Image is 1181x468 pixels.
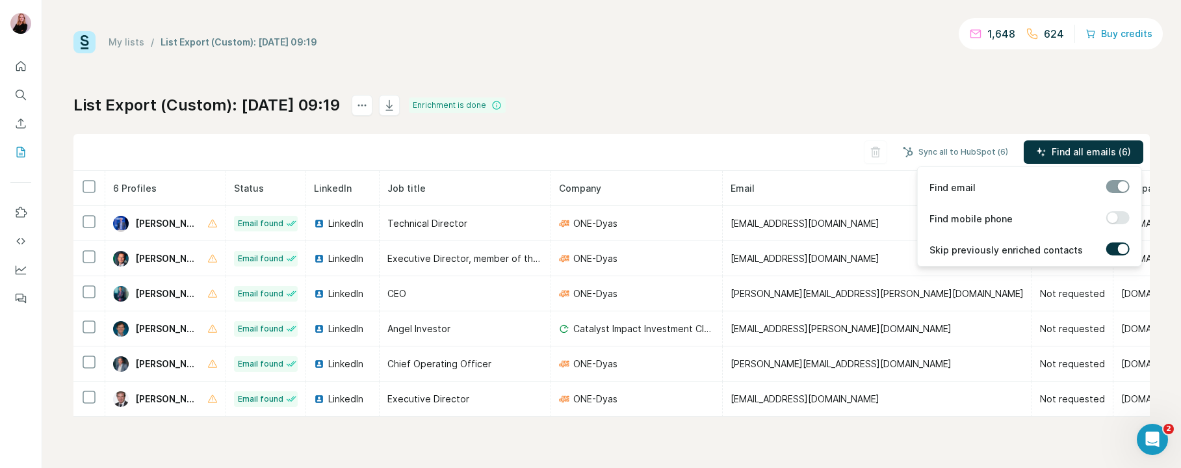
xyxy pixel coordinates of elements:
[10,258,31,281] button: Dashboard
[113,251,129,266] img: Avatar
[1024,140,1143,164] button: Find all emails (6)
[559,253,569,264] img: company-logo
[1040,288,1105,299] span: Not requested
[573,217,617,230] span: ONE-Dyas
[135,393,194,406] span: [PERSON_NAME]
[387,358,491,369] span: Chief Operating Officer
[238,323,283,335] span: Email found
[73,31,96,53] img: Surfe Logo
[234,183,264,194] span: Status
[328,252,363,265] span: LinkedIn
[314,183,352,194] span: LinkedIn
[113,321,129,337] img: Avatar
[987,26,1015,42] p: 1,648
[573,252,617,265] span: ONE-Dyas
[314,359,324,369] img: LinkedIn logo
[731,358,952,369] span: [PERSON_NAME][EMAIL_ADDRESS][DOMAIN_NAME]
[731,393,879,404] span: [EMAIL_ADDRESS][DOMAIN_NAME]
[135,287,194,300] span: [PERSON_NAME]
[387,253,766,264] span: Executive Director, member of the Executive Board of ONE-Dyas and General Counsel
[559,324,569,334] img: company-logo
[1040,323,1105,334] span: Not requested
[113,286,129,302] img: Avatar
[10,13,31,34] img: Avatar
[559,289,569,299] img: company-logo
[151,36,154,49] li: /
[314,218,324,229] img: LinkedIn logo
[135,357,194,370] span: [PERSON_NAME]
[559,394,569,404] img: company-logo
[10,140,31,164] button: My lists
[314,394,324,404] img: LinkedIn logo
[731,288,1024,299] span: [PERSON_NAME][EMAIL_ADDRESS][PERSON_NAME][DOMAIN_NAME]
[1040,358,1105,369] span: Not requested
[352,95,372,116] button: actions
[387,183,426,194] span: Job title
[113,356,129,372] img: Avatar
[409,97,506,113] div: Enrichment is done
[894,142,1017,162] button: Sync all to HubSpot (6)
[559,359,569,369] img: company-logo
[314,324,324,334] img: LinkedIn logo
[1163,424,1174,434] span: 2
[929,181,976,194] span: Find email
[573,357,617,370] span: ONE-Dyas
[135,217,194,230] span: [PERSON_NAME]
[1137,424,1168,455] iframe: Intercom live chat
[10,229,31,253] button: Use Surfe API
[109,36,144,47] a: My lists
[929,244,1083,257] span: Skip previously enriched contacts
[314,253,324,264] img: LinkedIn logo
[387,288,406,299] span: CEO
[929,213,1013,226] span: Find mobile phone
[731,253,879,264] span: [EMAIL_ADDRESS][DOMAIN_NAME]
[328,287,363,300] span: LinkedIn
[731,323,952,334] span: [EMAIL_ADDRESS][PERSON_NAME][DOMAIN_NAME]
[731,218,879,229] span: [EMAIL_ADDRESS][DOMAIN_NAME]
[1085,25,1152,43] button: Buy credits
[113,216,129,231] img: Avatar
[328,357,363,370] span: LinkedIn
[314,289,324,299] img: LinkedIn logo
[135,252,194,265] span: [PERSON_NAME]
[10,112,31,135] button: Enrich CSV
[731,183,755,194] span: Email
[387,218,467,229] span: Technical Director
[113,391,129,407] img: Avatar
[328,217,363,230] span: LinkedIn
[238,288,283,300] span: Email found
[10,83,31,107] button: Search
[573,393,617,406] span: ONE-Dyas
[559,218,569,229] img: company-logo
[238,218,283,229] span: Email found
[238,393,283,405] span: Email found
[161,36,317,49] div: List Export (Custom): [DATE] 09:19
[387,393,469,404] span: Executive Director
[1040,393,1105,404] span: Not requested
[573,287,617,300] span: ONE-Dyas
[10,201,31,224] button: Use Surfe on LinkedIn
[1044,26,1064,42] p: 624
[1052,146,1131,159] span: Find all emails (6)
[238,253,283,265] span: Email found
[559,183,601,194] span: Company
[573,322,714,335] span: Catalyst Impact Investment Club
[73,95,340,116] h1: List Export (Custom): [DATE] 09:19
[387,323,450,334] span: Angel Investor
[113,183,157,194] span: 6 Profiles
[328,322,363,335] span: LinkedIn
[328,393,363,406] span: LinkedIn
[10,287,31,310] button: Feedback
[135,322,194,335] span: [PERSON_NAME]
[10,55,31,78] button: Quick start
[238,358,283,370] span: Email found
